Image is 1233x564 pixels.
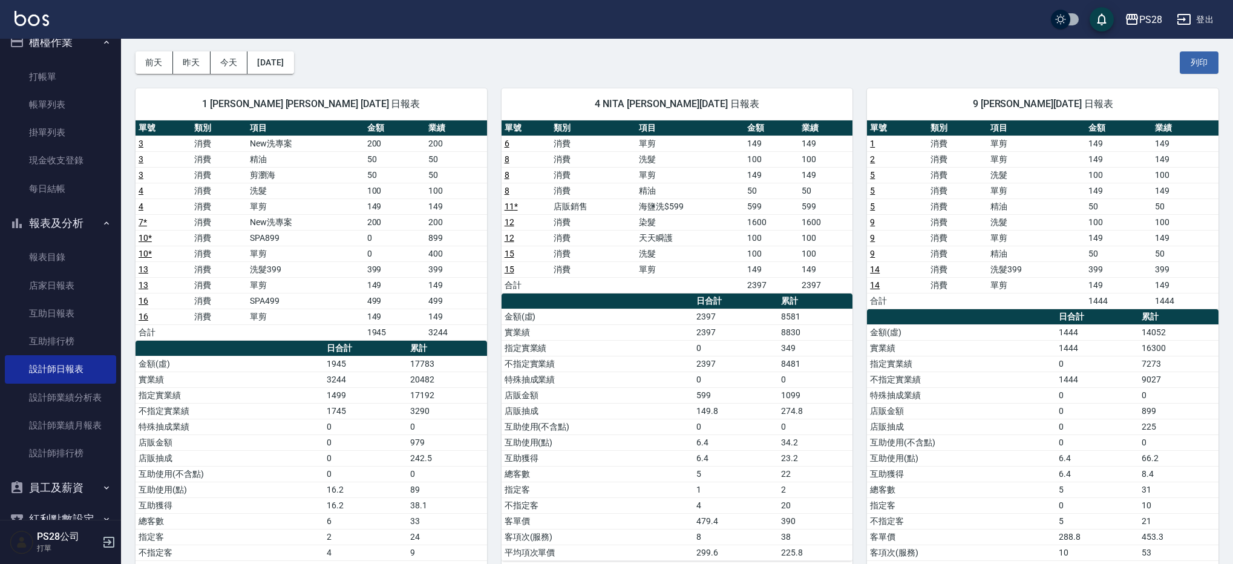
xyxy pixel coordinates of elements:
td: 899 [1139,403,1218,419]
td: 349 [778,340,853,356]
td: 499 [364,293,426,309]
a: 掛單列表 [5,119,116,146]
td: 0 [324,419,407,434]
td: 0 [324,450,407,466]
td: 0 [1056,403,1139,419]
button: 員工及薪資 [5,472,116,503]
td: 消費 [551,136,636,151]
td: 8481 [778,356,853,372]
td: 100 [1085,214,1152,230]
td: 23.2 [778,450,853,466]
td: 消費 [927,183,988,198]
td: 50 [364,151,426,167]
table: a dense table [136,120,487,341]
td: 實業績 [136,372,324,387]
span: 1 [PERSON_NAME] [PERSON_NAME] [DATE] 日報表 [150,98,473,110]
a: 16 [139,312,148,321]
a: 3 [139,154,143,164]
td: 149 [364,309,426,324]
th: 類別 [191,120,247,136]
td: 899 [425,230,487,246]
td: 1099 [778,387,853,403]
td: 消費 [927,230,988,246]
a: 5 [870,186,875,195]
td: 149 [425,277,487,293]
td: 精油 [636,183,744,198]
td: 2397 [693,324,778,340]
td: 消費 [191,293,247,309]
td: 20482 [407,372,487,387]
td: 0 [364,246,426,261]
td: 洗髮 [987,167,1085,183]
td: 149 [1152,230,1218,246]
td: 店販抽成 [502,403,693,419]
td: 消費 [927,214,988,230]
a: 互助日報表 [5,300,116,327]
td: 實業績 [502,324,693,340]
td: 100 [1152,167,1218,183]
td: 互助獲得 [502,450,693,466]
td: 消費 [551,167,636,183]
td: 50 [799,183,853,198]
td: 149 [1085,277,1152,293]
td: 200 [425,214,487,230]
td: 指定實業績 [867,356,1055,372]
td: 149 [364,198,426,214]
td: 100 [744,230,799,246]
td: 店販金額 [502,387,693,403]
td: 消費 [191,214,247,230]
th: 項目 [987,120,1085,136]
td: 499 [425,293,487,309]
a: 店家日報表 [5,272,116,300]
td: 剪瀏海 [247,167,364,183]
td: 8830 [778,324,853,340]
th: 累計 [407,341,487,356]
td: 不指定實業績 [502,356,693,372]
td: 0 [364,230,426,246]
td: 1499 [324,387,407,403]
td: 互助使用(點) [867,450,1055,466]
td: 消費 [927,277,988,293]
a: 3 [139,139,143,148]
a: 15 [505,264,514,274]
a: 5 [870,170,875,180]
img: Person [10,530,34,554]
td: 1600 [744,214,799,230]
td: 1444 [1152,293,1218,309]
td: 50 [1085,246,1152,261]
td: 特殊抽成業績 [502,372,693,387]
td: 0 [693,419,778,434]
td: 9027 [1139,372,1218,387]
td: 天天瞬護 [636,230,744,246]
span: 4 NITA [PERSON_NAME][DATE] 日報表 [516,98,839,110]
th: 累計 [1139,309,1218,325]
a: 4 [139,186,143,195]
td: 149 [799,136,853,151]
a: 6 [505,139,509,148]
td: 店販金額 [867,403,1055,419]
td: 149 [1152,136,1218,151]
td: 店販金額 [136,434,324,450]
td: 100 [744,151,799,167]
div: PS28 [1139,12,1162,27]
td: 單剪 [987,151,1085,167]
th: 項目 [636,120,744,136]
td: 單剪 [636,136,744,151]
td: 17192 [407,387,487,403]
a: 每日結帳 [5,175,116,203]
button: 列印 [1180,51,1218,74]
td: 不指定實業績 [867,372,1055,387]
td: 0 [324,466,407,482]
td: 互助使用(不含點) [867,434,1055,450]
td: 149 [1085,183,1152,198]
td: 3290 [407,403,487,419]
td: 特殊抽成業績 [867,387,1055,403]
th: 業績 [799,120,853,136]
a: 4 [139,202,143,211]
td: 指定實業績 [502,340,693,356]
a: 12 [505,233,514,243]
td: 0 [693,372,778,387]
td: 149 [799,167,853,183]
td: 17783 [407,356,487,372]
button: save [1090,7,1114,31]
